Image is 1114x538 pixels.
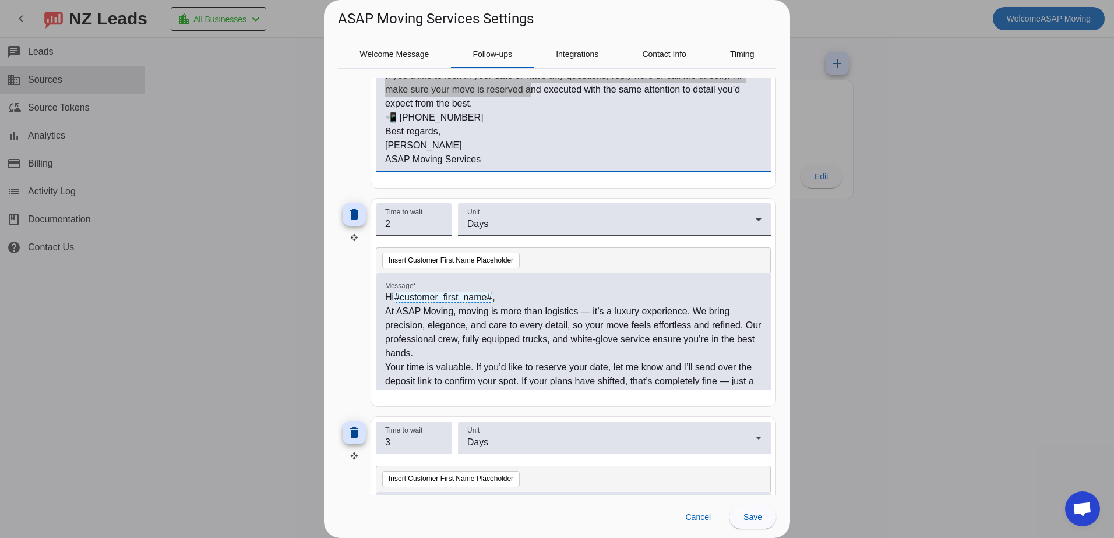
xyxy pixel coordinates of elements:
[394,292,492,303] span: #customer_first_name#
[385,111,762,125] p: 📲 [PHONE_NUMBER]
[385,153,762,167] p: ASAP Moving Services
[467,208,480,215] mat-label: Unit
[642,50,686,58] span: Contact Info
[676,505,720,529] button: Cancel
[385,139,762,153] p: [PERSON_NAME]
[730,50,755,58] span: Timing
[382,253,520,269] button: Insert Customer First Name Placeholder
[385,291,762,305] p: Hi ,
[467,437,488,447] span: Days
[347,207,361,221] mat-icon: delete
[385,125,762,139] p: Best regards,
[473,50,512,58] span: Follow-ups
[385,69,762,111] p: If you’d like to lock in your date or have any questions, reply here or call me directly. I’ll ma...
[1065,491,1100,526] div: Open chat
[347,426,361,440] mat-icon: delete
[385,360,762,402] p: Your time is valuable. If you’d like to reserve your date, let me know and I’ll send over the dep...
[729,505,776,529] button: Save
[385,208,422,215] mat-label: Time to wait
[743,512,762,522] span: Save
[360,50,429,58] span: Welcome Message
[685,512,711,522] span: Cancel
[382,471,520,487] button: Insert Customer First Name Placeholder
[385,305,762,360] p: At ASAP Moving, moving is more than logistics — it’s a luxury experience. We bring precision, ele...
[467,427,480,434] mat-label: Unit
[385,427,422,434] mat-label: Time to wait
[338,9,534,28] h1: ASAP Moving Services Settings
[556,50,598,58] span: Integrations
[467,219,488,229] span: Days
